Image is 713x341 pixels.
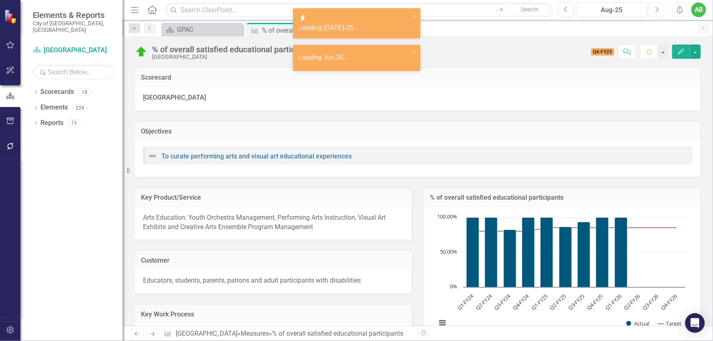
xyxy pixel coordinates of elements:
path: Q4-FY24, 100. Actual. [522,217,534,287]
div: % of overall satisfied educational participants [272,330,403,337]
div: Loading Jun-25... [299,53,409,62]
h3: Key Work Process [141,311,406,318]
input: Search ClearPoint... [165,3,552,17]
div: 224 [72,104,88,111]
path: Q1-FY26, 100. Actual. [615,217,627,287]
button: AB [691,2,706,17]
h3: Key Product/Service [141,194,406,201]
text: Q1-FY25 [530,292,549,312]
span: Q4-FY25 [591,48,615,56]
button: close [411,48,417,58]
img: ClearPoint Strategy [4,9,18,24]
a: Measures [241,330,269,337]
svg: Interactive chart [432,213,690,336]
div: Chart. Highcharts interactive chart. [432,213,693,336]
a: Elements [40,103,68,112]
div: Aug-25 [579,5,645,15]
button: Show Actual [626,320,649,327]
path: Q1-FY24, 100. Actual. [466,217,479,287]
path: Q3-FY25, 93. Actual. [577,222,590,287]
text: Q3-FY25 [566,292,586,312]
div: [GEOGRAPHIC_DATA] [152,54,317,60]
a: To curate performing arts and visual art educational experiences [161,152,352,160]
span: Search [521,6,539,13]
text: Q1-FY24 [455,292,475,312]
button: Aug-25 [576,2,648,17]
p: Arts Education: Youth Orchestra Management, Performing Arts Instruction, Visual Art Exhibits and ... [143,213,404,232]
div: % of overall satisfied educational participants [152,45,317,54]
h3: Scorecard [141,74,695,81]
small: City of [GEOGRAPHIC_DATA], [GEOGRAPHIC_DATA] [33,20,114,33]
button: Show Target [658,320,682,327]
text: 0% [450,283,457,290]
img: Not Defined [148,151,157,161]
a: Reports [40,118,63,128]
div: % of overall satisfied educational participants [262,25,326,36]
button: close [411,11,417,21]
span: Elements & Reports [33,10,114,20]
div: » » [164,329,411,339]
path: Q4-FY25, 100. Actual. [596,217,608,287]
h3: Objectives [141,128,695,135]
div: Loading [DATE]-25... [299,23,409,33]
text: 100.00% [437,213,457,220]
text: Q2-FY26 [622,292,641,312]
h3: % of overall satisfied educational participants [430,194,695,201]
h3: Customer [141,257,406,264]
a: Scorecards [40,87,74,97]
a: [GEOGRAPHIC_DATA] [33,46,114,55]
path: Q2-FY24, 100. Actual. [485,217,497,287]
input: Search Below... [33,65,114,79]
strong: [GEOGRAPHIC_DATA] [143,94,206,101]
text: Q4-FY24 [511,292,530,312]
img: On Target [135,45,148,58]
text: Q4-FY26 [659,292,678,312]
p: Educators, students, parents, patrons and adult participants with disabilities [143,276,404,285]
text: Q2-FY24 [474,292,494,312]
text: Q3-FY24 [492,292,512,312]
div: GPAC [177,25,241,35]
a: [GEOGRAPHIC_DATA] [176,330,237,337]
button: Search [510,4,550,16]
path: Q3-FY24, 82. Actual. [503,230,516,287]
text: 50.00% [440,248,457,255]
div: Open Intercom Messenger [685,313,705,333]
text: Q2-FY25 [548,292,567,312]
text: Q1-FY26 [603,292,623,312]
a: GPAC [163,25,241,35]
g: Actual, series 1 of 2. Bar series with 12 bars. [466,217,677,288]
text: Q4-FY25 [585,292,604,312]
div: 18 [78,89,91,96]
text: Q3-FY26 [641,292,660,312]
div: 13 [67,120,80,127]
path: Q2-FY25, 86. Actual. [559,227,572,287]
path: Q1-FY25, 100. Actual. [540,217,553,287]
button: View chart menu, Chart [437,317,448,328]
